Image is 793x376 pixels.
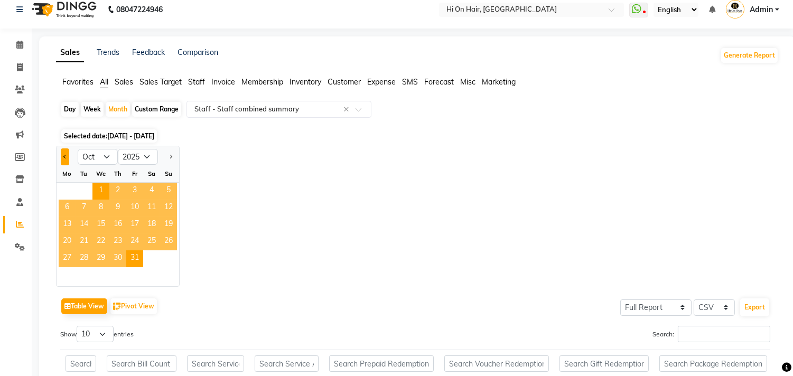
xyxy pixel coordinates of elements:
div: Monday, October 13, 2025 [59,217,76,233]
button: Table View [61,298,107,314]
div: Saturday, October 25, 2025 [143,233,160,250]
div: Tuesday, October 21, 2025 [76,233,92,250]
span: 25 [143,233,160,250]
span: 13 [59,217,76,233]
span: 21 [76,233,92,250]
span: Marketing [482,77,516,87]
div: Saturday, October 4, 2025 [143,183,160,200]
div: Friday, October 10, 2025 [126,200,143,217]
span: 5 [160,183,177,200]
div: Saturday, October 18, 2025 [143,217,160,233]
span: 29 [92,250,109,267]
span: 30 [109,250,126,267]
div: Tuesday, October 14, 2025 [76,217,92,233]
div: Sunday, October 26, 2025 [160,233,177,250]
input: Search Service Count [187,355,244,372]
span: Staff [188,77,205,87]
span: 2 [109,183,126,200]
div: Thursday, October 30, 2025 [109,250,126,267]
button: Export [740,298,769,316]
div: Saturday, October 11, 2025 [143,200,160,217]
span: Membership [241,77,283,87]
a: Trends [97,48,119,57]
span: 17 [126,217,143,233]
div: Month [106,102,130,117]
span: Sales [115,77,133,87]
span: Selected date: [61,129,157,143]
div: Wednesday, October 22, 2025 [92,233,109,250]
span: 26 [160,233,177,250]
div: Monday, October 6, 2025 [59,200,76,217]
button: Pivot View [110,298,157,314]
span: 14 [76,217,92,233]
div: Friday, October 24, 2025 [126,233,143,250]
label: Show entries [60,326,134,342]
div: Thursday, October 9, 2025 [109,200,126,217]
div: Week [81,102,104,117]
div: Mo [59,165,76,182]
select: Select year [118,149,158,165]
div: Thursday, October 16, 2025 [109,217,126,233]
button: Generate Report [721,48,778,63]
span: 3 [126,183,143,200]
a: Comparison [178,48,218,57]
a: Feedback [132,48,165,57]
a: Sales [56,43,84,62]
span: 28 [76,250,92,267]
div: Sunday, October 5, 2025 [160,183,177,200]
span: 18 [143,217,160,233]
span: 22 [92,233,109,250]
span: [DATE] - [DATE] [107,132,154,140]
span: 27 [59,250,76,267]
span: Clear all [343,104,352,115]
span: 20 [59,233,76,250]
span: 23 [109,233,126,250]
div: Friday, October 17, 2025 [126,217,143,233]
button: Next month [166,148,175,165]
div: Custom Range [132,102,181,117]
div: Wednesday, October 29, 2025 [92,250,109,267]
div: Tuesday, October 28, 2025 [76,250,92,267]
div: Monday, October 20, 2025 [59,233,76,250]
div: Friday, October 31, 2025 [126,250,143,267]
span: 9 [109,200,126,217]
input: Search Bill Count [107,355,176,372]
div: Su [160,165,177,182]
span: 1 [92,183,109,200]
span: Expense [367,77,396,87]
div: Th [109,165,126,182]
img: pivot.png [113,303,121,311]
label: Search: [652,326,770,342]
div: Day [61,102,79,117]
span: Inventory [290,77,321,87]
span: 16 [109,217,126,233]
div: Wednesday, October 15, 2025 [92,217,109,233]
div: Wednesday, October 1, 2025 [92,183,109,200]
div: Thursday, October 23, 2025 [109,233,126,250]
div: We [92,165,109,182]
span: All [100,77,108,87]
span: Invoice [211,77,235,87]
span: 24 [126,233,143,250]
div: Fr [126,165,143,182]
span: 8 [92,200,109,217]
input: Search Voucher Redemption Share [444,355,549,372]
span: Customer [328,77,361,87]
span: 19 [160,217,177,233]
span: Misc [460,77,475,87]
span: Sales Target [139,77,182,87]
div: Sunday, October 19, 2025 [160,217,177,233]
input: Search Prepaid Redemption Share [329,355,434,372]
input: Search: [678,326,770,342]
span: Forecast [424,77,454,87]
span: SMS [402,77,418,87]
select: Select month [78,149,118,165]
span: 6 [59,200,76,217]
div: Friday, October 3, 2025 [126,183,143,200]
input: Search Service Amount [255,355,319,372]
div: Sunday, October 12, 2025 [160,200,177,217]
span: 11 [143,200,160,217]
span: 15 [92,217,109,233]
span: 31 [126,250,143,267]
span: Admin [750,4,773,15]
